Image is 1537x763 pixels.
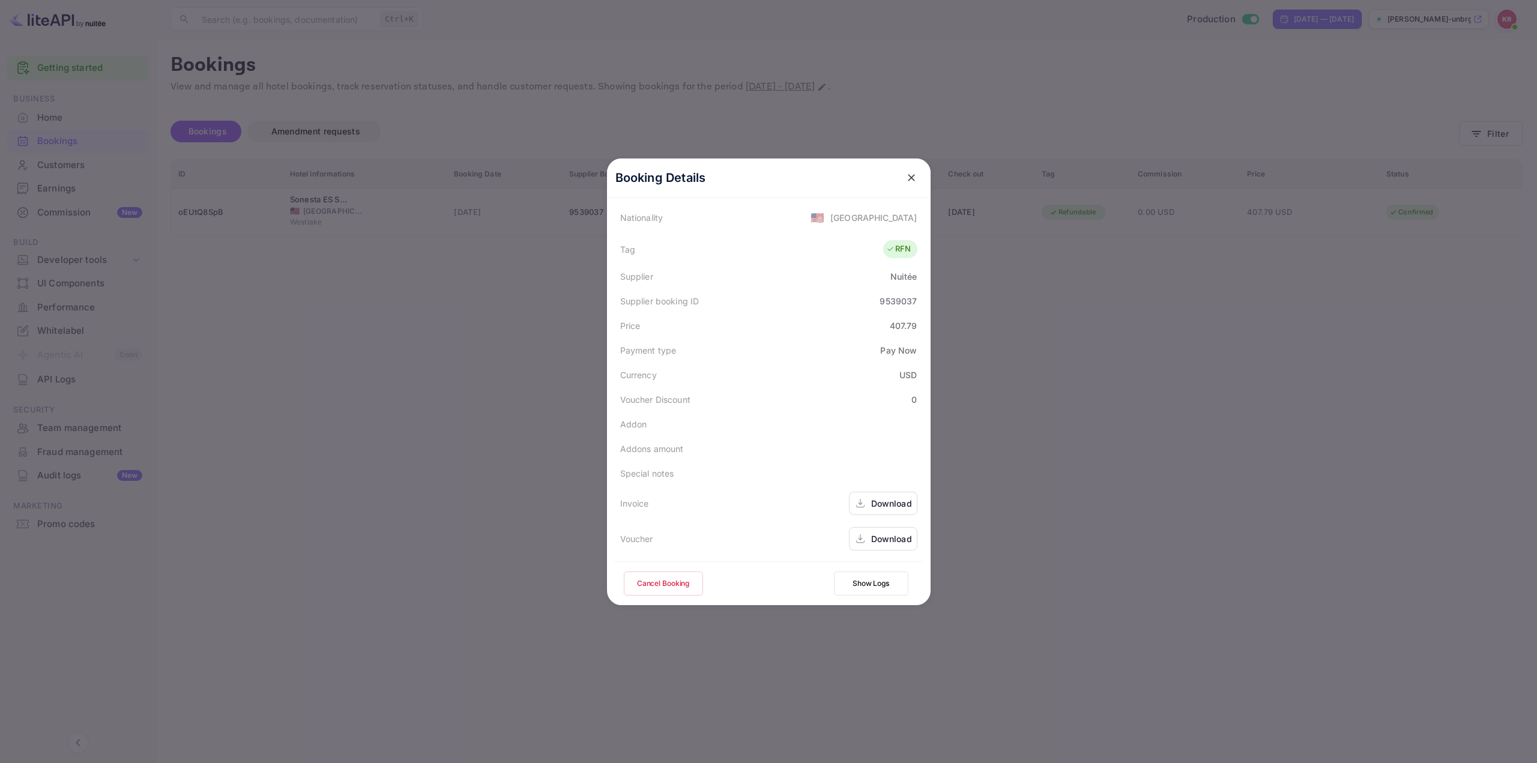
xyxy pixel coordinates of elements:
[830,211,917,224] div: [GEOGRAPHIC_DATA]
[615,169,706,187] p: Booking Details
[620,393,690,406] div: Voucher Discount
[620,295,699,307] div: Supplier booking ID
[620,344,677,357] div: Payment type
[890,270,917,283] div: Nuitée
[624,571,703,596] button: Cancel Booking
[620,369,657,381] div: Currency
[880,295,917,307] div: 9539037
[620,211,663,224] div: Nationality
[620,270,653,283] div: Supplier
[886,243,911,255] div: RFN
[620,442,684,455] div: Addons amount
[911,393,917,406] div: 0
[620,532,653,545] div: Voucher
[880,344,917,357] div: Pay Now
[811,207,824,228] span: United States
[901,167,922,188] button: close
[890,319,917,332] div: 407.79
[620,319,641,332] div: Price
[899,369,917,381] div: USD
[871,497,912,510] div: Download
[620,497,649,510] div: Invoice
[871,532,912,545] div: Download
[620,243,635,256] div: Tag
[620,418,647,430] div: Addon
[834,571,908,596] button: Show Logs
[620,467,674,480] div: Special notes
